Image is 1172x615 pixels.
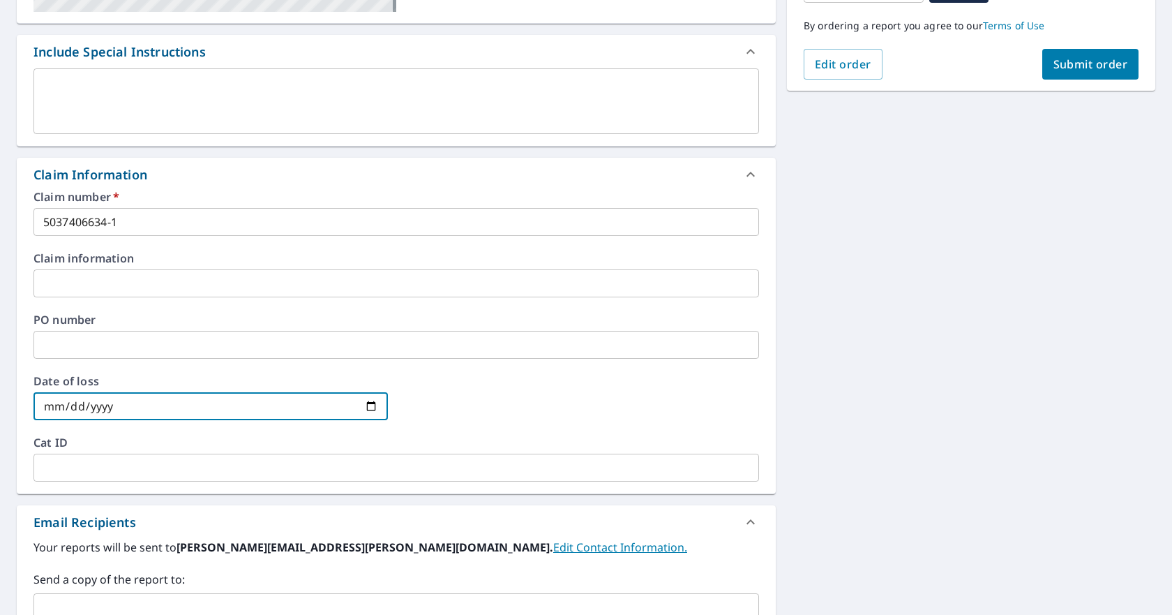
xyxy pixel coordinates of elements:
[17,35,776,68] div: Include Special Instructions
[33,376,388,387] label: Date of loss
[553,540,687,555] a: EditContactInfo
[804,49,882,80] button: Edit order
[33,539,759,556] label: Your reports will be sent to
[33,253,759,264] label: Claim information
[33,437,759,448] label: Cat ID
[33,43,206,61] div: Include Special Instructions
[33,513,136,532] div: Email Recipients
[33,314,759,325] label: PO number
[1053,57,1128,72] span: Submit order
[804,20,1139,32] p: By ordering a report you agree to our
[33,191,759,202] label: Claim number
[33,571,759,588] label: Send a copy of the report to:
[17,158,776,191] div: Claim Information
[176,540,553,555] b: [PERSON_NAME][EMAIL_ADDRESS][PERSON_NAME][DOMAIN_NAME].
[1042,49,1139,80] button: Submit order
[17,505,776,539] div: Email Recipients
[33,165,147,184] div: Claim Information
[815,57,871,72] span: Edit order
[983,19,1045,32] a: Terms of Use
